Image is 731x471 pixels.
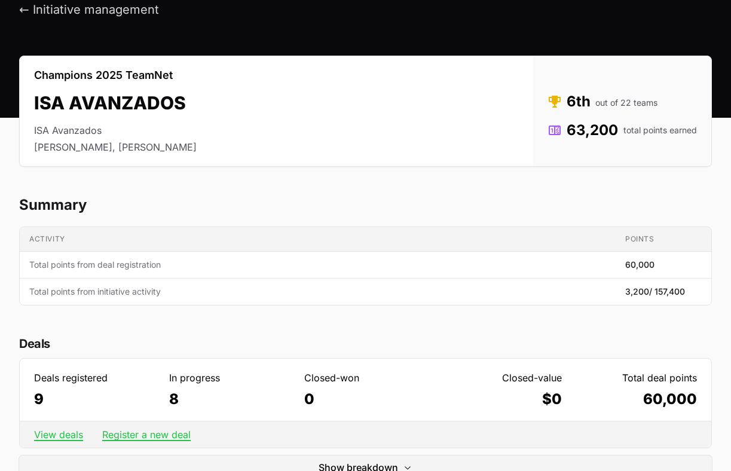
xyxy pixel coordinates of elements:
section: ISA AVANZADOS's progress summary [19,195,712,305]
span: total points earned [623,124,697,136]
th: Points [616,227,711,252]
p: Champions 2025 TeamNet [34,68,197,82]
dd: 9 [34,390,157,409]
dt: In progress [169,371,292,385]
a: Register a new deal [102,429,191,441]
button: ← Initiative management [19,2,159,17]
dd: 60,000 [574,390,697,409]
dt: Total deal points [574,371,697,385]
dd: 6th [548,92,697,111]
dd: 0 [304,390,427,409]
h2: ISA AVANZADOS [34,92,197,114]
h2: Deals [19,334,712,353]
h2: Summary [19,195,712,215]
span: Total points from initiative activity [29,286,606,298]
span: / 157,400 [649,286,685,296]
span: 3,200 [625,286,685,298]
span: out of 22 teams [595,97,657,109]
dt: Deals registered [34,371,157,385]
span: 60,000 [625,259,654,271]
a: View deals [34,429,83,441]
li: [PERSON_NAME], [PERSON_NAME] [34,140,197,154]
dt: Closed-won [304,371,427,385]
section: ISA AVANZADOS's details [19,56,712,167]
dd: 8 [169,390,292,409]
dt: Closed-value [439,371,562,385]
th: Activity [20,227,616,252]
dd: 63,200 [548,121,697,140]
span: Total points from deal registration [29,259,606,271]
li: ISA Avanzados [34,123,197,137]
dd: $0 [439,390,562,409]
